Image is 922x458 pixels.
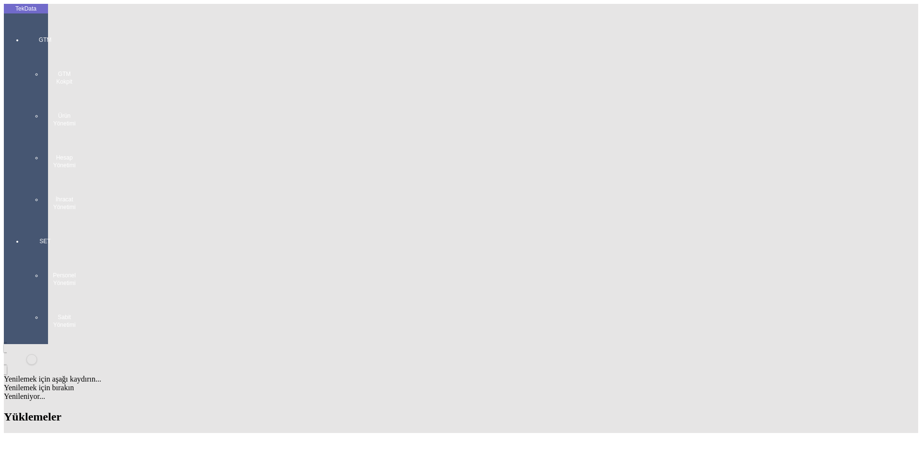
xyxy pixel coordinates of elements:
[4,392,918,401] div: Yenileniyor...
[4,5,48,12] div: TekData
[50,272,79,287] span: Personel Yönetimi
[50,313,79,329] span: Sabit Yönetimi
[50,70,79,86] span: GTM Kokpit
[31,36,60,44] span: GTM
[50,154,79,169] span: Hesap Yönetimi
[50,112,79,127] span: Ürün Yönetimi
[50,196,79,211] span: İhracat Yönetimi
[4,375,918,384] div: Yenilemek için aşağı kaydırın...
[4,410,918,423] h2: Yüklemeler
[31,237,60,245] span: SET
[4,384,918,392] div: Yenilemek için bırakın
